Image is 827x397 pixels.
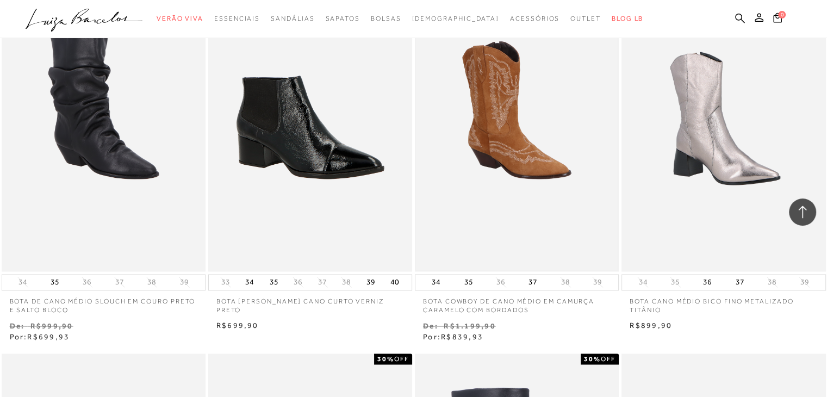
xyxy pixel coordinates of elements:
span: Sapatos [325,15,359,22]
a: BOTA COWBOY DE CANO MÉDIO EM CAMURÇA CARAMELO COM BORDADOS [415,290,619,315]
span: Por: [10,332,70,341]
a: noSubCategoriesText [412,9,499,29]
button: 37 [112,277,127,287]
button: 36 [79,277,95,287]
button: 36 [700,275,715,290]
button: 36 [493,277,508,287]
span: R$839,93 [441,332,483,341]
span: R$699,93 [27,332,70,341]
small: R$1.199,90 [444,321,495,330]
button: 38 [764,277,780,287]
span: R$899,90 [630,321,672,330]
button: 39 [797,277,812,287]
a: BOTA CANO MÉDIO BICO FINO METALIZADO TITÂNIO [621,290,825,315]
span: 0 [778,11,786,18]
button: 39 [177,277,192,287]
span: OFF [601,355,615,363]
button: 38 [558,277,573,287]
a: BOTA [PERSON_NAME] CANO CURTO VERNIZ PRETO [208,290,412,315]
a: categoryNavScreenReaderText [214,9,260,29]
button: 38 [144,277,159,287]
small: De: [423,321,438,330]
span: Por: [423,332,483,341]
a: BLOG LB [612,9,643,29]
span: R$699,90 [216,321,259,330]
span: Sandálias [271,15,314,22]
button: 36 [290,277,306,287]
button: 34 [242,275,257,290]
button: 34 [428,275,444,290]
a: categoryNavScreenReaderText [371,9,401,29]
small: De: [10,321,25,330]
a: categoryNavScreenReaderText [325,9,359,29]
button: 0 [770,12,785,27]
a: categoryNavScreenReaderText [510,9,559,29]
a: categoryNavScreenReaderText [157,9,203,29]
button: 35 [461,275,476,290]
span: Bolsas [371,15,401,22]
button: 35 [47,275,63,290]
a: BOTA DE CANO MÉDIO SLOUCH EM COURO PRETO E SALTO BLOCO [2,290,206,315]
span: OFF [394,355,409,363]
span: Verão Viva [157,15,203,22]
strong: 30% [584,355,601,363]
button: 40 [387,275,402,290]
span: Acessórios [510,15,559,22]
button: 37 [732,275,748,290]
button: 33 [218,277,233,287]
span: Essenciais [214,15,260,22]
span: [DEMOGRAPHIC_DATA] [412,15,499,22]
span: Outlet [570,15,601,22]
span: BLOG LB [612,15,643,22]
strong: 30% [377,355,394,363]
button: 35 [266,275,282,290]
a: categoryNavScreenReaderText [570,9,601,29]
a: categoryNavScreenReaderText [271,9,314,29]
button: 34 [635,277,650,287]
button: 37 [525,275,540,290]
button: 38 [339,277,354,287]
button: 37 [315,277,330,287]
button: 34 [15,277,30,287]
small: R$999,90 [30,321,73,330]
button: 35 [668,277,683,287]
button: 39 [363,275,378,290]
button: 39 [590,277,605,287]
